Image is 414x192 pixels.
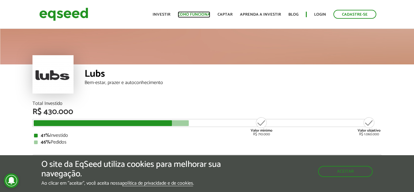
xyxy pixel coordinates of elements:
[34,133,380,138] div: Investido
[218,13,233,17] a: Captar
[333,10,376,19] a: Cadastre-se
[41,160,240,179] h5: O site da EqSeed utiliza cookies para melhorar sua navegação.
[85,80,382,85] div: Bem-estar, prazer e autoconhecimento
[41,131,50,140] strong: 41%
[41,138,51,146] strong: 46%
[32,108,382,116] div: R$ 430.000
[32,101,382,106] div: Total Investido
[250,117,273,136] div: R$ 710.000
[240,13,281,17] a: Aprenda a investir
[153,13,170,17] a: Investir
[178,13,210,17] a: Como funciona
[41,180,240,186] p: Ao clicar em "aceitar", você aceita nossa .
[34,140,380,145] div: Pedidos
[122,181,193,186] a: política de privacidade e de cookies
[288,13,298,17] a: Blog
[314,13,326,17] a: Login
[251,128,272,133] strong: Valor mínimo
[358,128,381,133] strong: Valor objetivo
[358,117,381,136] div: R$ 1.060.000
[39,6,88,22] img: EqSeed
[85,69,382,80] div: Lubs
[318,166,373,177] button: Aceitar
